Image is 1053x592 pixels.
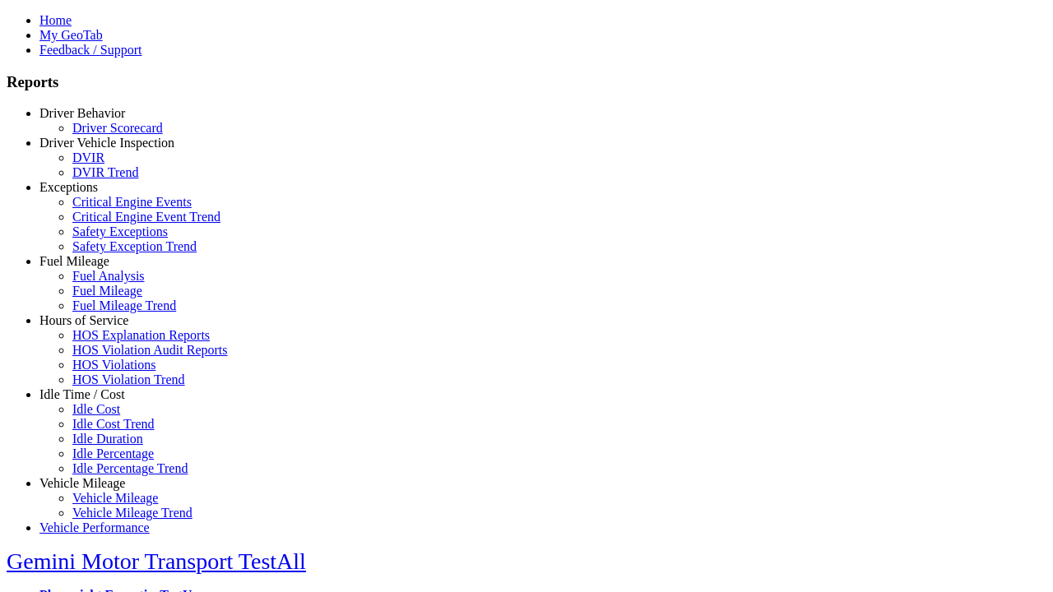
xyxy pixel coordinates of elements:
[72,284,142,298] a: Fuel Mileage
[72,417,155,431] a: Idle Cost Trend
[39,136,174,150] a: Driver Vehicle Inspection
[39,254,109,268] a: Fuel Mileage
[72,298,176,312] a: Fuel Mileage Trend
[72,224,168,238] a: Safety Exceptions
[72,121,163,135] a: Driver Scorecard
[72,150,104,164] a: DVIR
[39,387,125,401] a: Idle Time / Cost
[72,269,145,283] a: Fuel Analysis
[72,343,228,357] a: HOS Violation Audit Reports
[7,548,306,574] a: Gemini Motor Transport TestAll
[72,328,210,342] a: HOS Explanation Reports
[72,165,138,179] a: DVIR Trend
[72,446,154,460] a: Idle Percentage
[72,358,155,372] a: HOS Violations
[72,461,188,475] a: Idle Percentage Trend
[72,372,185,386] a: HOS Violation Trend
[72,239,197,253] a: Safety Exception Trend
[39,106,125,120] a: Driver Behavior
[72,402,120,416] a: Idle Cost
[72,491,158,505] a: Vehicle Mileage
[72,506,193,520] a: Vehicle Mileage Trend
[39,43,141,57] a: Feedback / Support
[72,432,143,446] a: Idle Duration
[7,73,1046,91] h3: Reports
[72,195,192,209] a: Critical Engine Events
[39,28,103,42] a: My GeoTab
[39,180,98,194] a: Exceptions
[39,13,72,27] a: Home
[39,313,128,327] a: Hours of Service
[72,210,220,224] a: Critical Engine Event Trend
[39,520,150,534] a: Vehicle Performance
[39,476,125,490] a: Vehicle Mileage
